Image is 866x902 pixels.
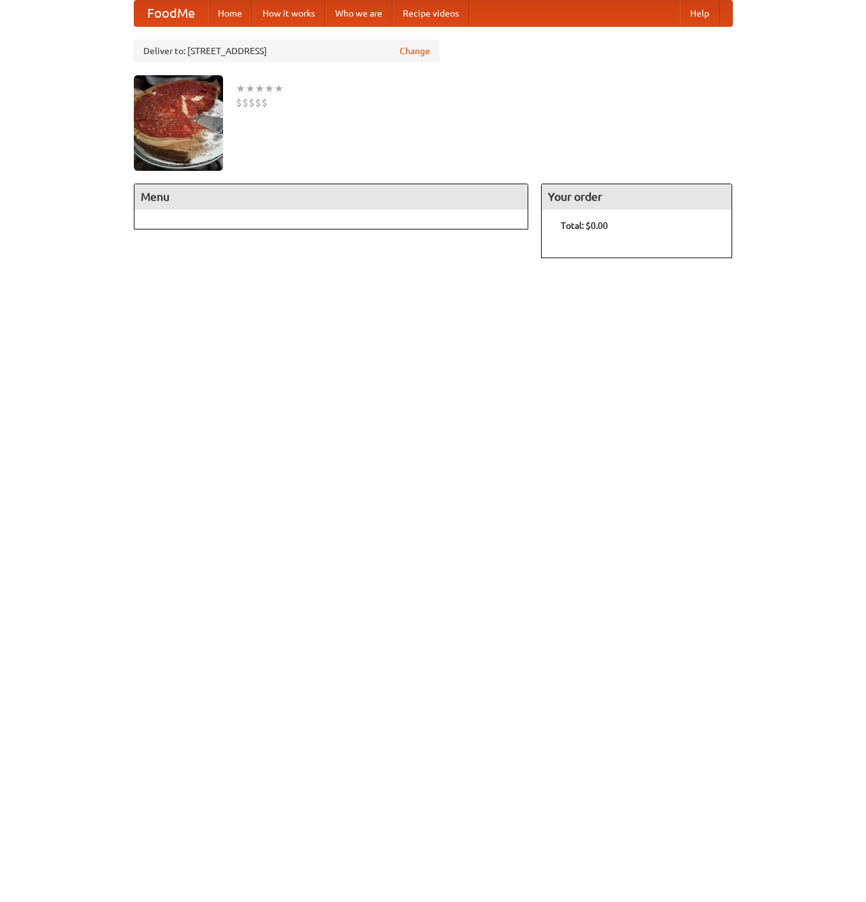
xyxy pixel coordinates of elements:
li: $ [255,96,261,110]
li: $ [261,96,268,110]
img: angular.jpg [134,75,223,171]
h4: Menu [134,184,528,210]
b: Total: $0.00 [561,221,608,231]
li: $ [242,96,249,110]
li: ★ [236,82,245,96]
li: $ [236,96,242,110]
li: ★ [245,82,255,96]
a: Home [208,1,252,26]
a: Help [680,1,719,26]
li: ★ [264,82,274,96]
li: ★ [255,82,264,96]
a: Change [400,45,430,57]
h4: Your order [542,184,732,210]
li: $ [249,96,255,110]
li: ★ [274,82,284,96]
a: FoodMe [134,1,208,26]
a: Recipe videos [393,1,469,26]
a: Who we are [325,1,393,26]
div: Deliver to: [STREET_ADDRESS] [134,40,440,62]
a: How it works [252,1,325,26]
